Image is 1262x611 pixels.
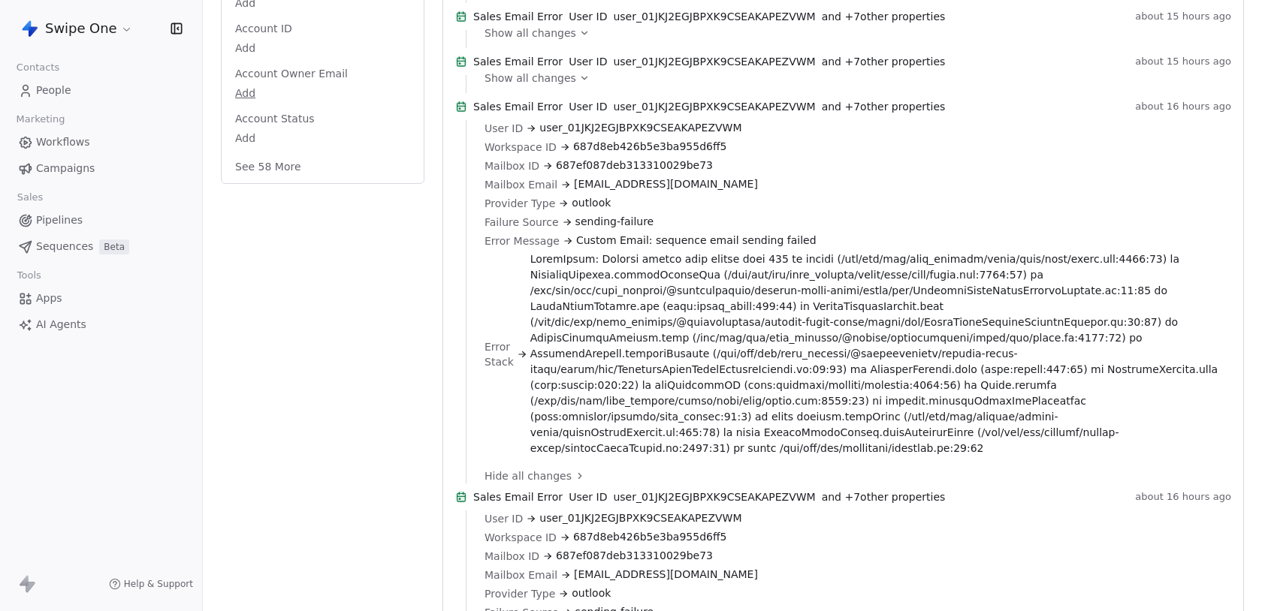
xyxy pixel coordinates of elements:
[613,54,815,69] span: user_01JKJ2EGJBPXK9CSEAKAPEZVWM
[45,19,117,38] span: Swipe One
[485,71,1221,86] a: Show all changes
[576,233,817,248] span: Custom Email: sequence email sending failed
[11,264,47,287] span: Tools
[36,83,71,98] span: People
[539,120,741,136] span: user_01JKJ2EGJBPXK9CSEAKAPEZVWM
[613,9,815,24] span: user_01JKJ2EGJBPXK9CSEAKAPEZVWM
[485,567,557,582] span: Mailbox Email
[822,9,946,24] span: and + 7 other properties
[613,99,815,114] span: user_01JKJ2EGJBPXK9CSEAKAPEZVWM
[124,578,193,590] span: Help & Support
[485,158,539,173] span: Mailbox ID
[232,66,351,81] span: Account Owner Email
[18,16,136,41] button: Swipe One
[473,99,563,114] span: Sales Email Error
[10,108,71,131] span: Marketing
[485,71,576,86] span: Show all changes
[36,134,90,150] span: Workflows
[235,131,410,146] span: Add
[21,20,39,38] img: Swipe%20One%20Logo%201-1.svg
[485,177,557,192] span: Mailbox Email
[530,251,1221,456] span: LoremIpsum: Dolorsi ametco adip elitse doei 435 te incidi (/utl/etd/mag/aliq_enimadm/venia/quis/n...
[485,215,559,230] span: Failure Source
[1135,101,1231,113] span: about 16 hours ago
[822,54,946,69] span: and + 7 other properties
[12,208,190,233] a: Pipelines
[12,234,190,259] a: SequencesBeta
[12,312,190,337] a: AI Agents
[613,489,815,504] span: user_01JKJ2EGJBPXK9CSEAKAPEZVWM
[36,317,86,333] span: AI Agents
[473,54,563,69] span: Sales Email Error
[485,26,576,41] span: Show all changes
[569,9,607,24] span: User ID
[10,56,66,79] span: Contacts
[232,21,295,36] span: Account ID
[485,339,514,369] span: Error Stack
[12,286,190,311] a: Apps
[485,511,523,526] span: User ID
[822,99,946,114] span: and + 7 other properties
[36,212,83,228] span: Pipelines
[569,54,607,69] span: User ID
[232,111,318,126] span: Account Status
[569,489,607,504] span: User ID
[485,530,557,545] span: Workspace ID
[572,195,611,211] span: outlook
[12,130,190,155] a: Workflows
[109,578,193,590] a: Help & Support
[11,186,50,209] span: Sales
[12,156,190,181] a: Campaigns
[539,510,741,526] span: user_01JKJ2EGJBPXK9CSEAKAPEZVWM
[573,529,727,545] span: 687d8eb426b5e3ba955d6ff5
[485,140,557,155] span: Workspace ID
[485,26,1221,41] a: Show all changes
[1135,11,1231,23] span: about 15 hours ago
[485,549,539,564] span: Mailbox ID
[235,86,410,101] span: Add
[99,239,129,254] span: Beta
[574,176,758,192] span: [EMAIL_ADDRESS][DOMAIN_NAME]
[574,567,758,582] span: [EMAIL_ADDRESS][DOMAIN_NAME]
[1135,491,1231,503] span: about 16 hours ago
[822,489,946,504] span: and + 7 other properties
[473,489,563,504] span: Sales Email Error
[235,41,410,56] span: Add
[226,153,310,180] button: See 58 More
[36,239,93,254] span: Sequences
[485,468,1221,483] a: Hide all changes
[573,139,727,155] span: 687d8eb426b5e3ba955d6ff5
[485,121,523,136] span: User ID
[556,158,713,173] span: 687ef087deb313310029be73
[556,548,713,564] span: 687ef087deb313310029be73
[575,214,654,230] span: sending-failure
[569,99,607,114] span: User ID
[485,468,572,483] span: Hide all changes
[485,233,560,248] span: Error Message
[473,9,563,24] span: Sales Email Error
[1135,56,1231,68] span: about 15 hours ago
[572,585,611,601] span: outlook
[12,78,190,103] a: People
[485,586,555,601] span: Provider Type
[36,290,62,306] span: Apps
[485,196,555,211] span: Provider Type
[36,161,95,176] span: Campaigns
